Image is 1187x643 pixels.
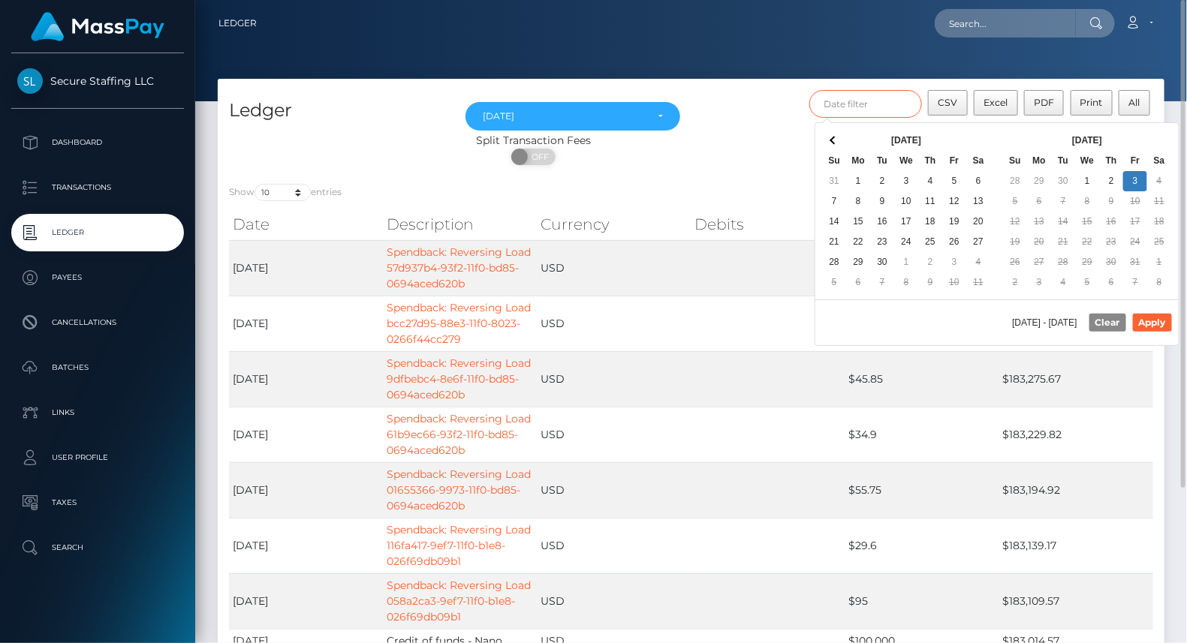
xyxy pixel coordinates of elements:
[387,412,531,457] a: Spendback: Reversing Load 61b9ec66-93f2-11f0-bd85-0694aced620b
[942,171,966,191] td: 5
[846,272,870,293] td: 6
[17,311,178,334] p: Cancellations
[229,296,383,351] td: [DATE]
[1133,314,1172,332] button: Apply
[1075,272,1099,293] td: 5
[870,151,894,171] th: Tu
[537,573,691,629] td: USD
[1123,252,1147,272] td: 31
[229,462,383,518] td: [DATE]
[11,214,184,251] a: Ledger
[1051,212,1075,232] td: 14
[894,191,918,212] td: 10
[229,407,383,462] td: [DATE]
[894,212,918,232] td: 17
[11,124,184,161] a: Dashboard
[1027,212,1051,232] td: 13
[1123,212,1147,232] td: 17
[537,351,691,407] td: USD
[870,232,894,252] td: 23
[387,578,531,623] a: Spendback: Reversing Load 058a2ca3-9ef7-11f0-b1e8-026f69db09b1
[966,171,990,191] td: 6
[918,272,942,293] td: 9
[218,133,849,149] div: Split Transaction Fees
[938,97,958,108] span: CSV
[822,232,846,252] td: 21
[229,240,383,296] td: [DATE]
[928,90,968,116] button: CSV
[17,68,43,94] img: Secure Staffing LLC
[1051,151,1075,171] th: Tu
[11,304,184,341] a: Cancellations
[845,462,999,518] td: $55.75
[935,9,1076,38] input: Search...
[1129,97,1140,108] span: All
[942,252,966,272] td: 3
[999,407,1153,462] td: $183,229.82
[537,518,691,573] td: USD
[846,151,870,171] th: Mo
[845,518,999,573] td: $29.6
[537,240,691,296] td: USD
[1075,191,1099,212] td: 8
[11,349,184,386] a: Batches
[984,97,1008,108] span: Excel
[1027,171,1051,191] td: 29
[845,407,999,462] td: $34.9
[822,212,846,232] td: 14
[999,462,1153,518] td: $183,194.92
[483,110,645,122] div: [DATE]
[846,171,870,191] td: 1
[1003,151,1027,171] th: Su
[1003,252,1027,272] td: 26
[537,209,691,239] th: Currency
[894,171,918,191] td: 3
[1003,171,1027,191] td: 28
[11,439,184,476] a: User Profile
[974,90,1018,116] button: Excel
[822,191,846,212] td: 7
[870,191,894,212] td: 9
[17,176,178,199] p: Transactions
[1123,151,1147,171] th: Fr
[1080,97,1103,108] span: Print
[218,8,257,39] a: Ledger
[1099,232,1123,252] td: 23
[1051,191,1075,212] td: 7
[1027,151,1051,171] th: Mo
[1075,212,1099,232] td: 15
[822,151,846,171] th: Su
[1123,171,1147,191] td: 3
[17,401,178,424] p: Links
[1027,131,1147,151] th: [DATE]
[1147,272,1171,293] td: 8
[387,245,531,290] a: Spendback: Reversing Load 57d937b4-93f2-11f0-bd85-0694aced620b
[918,212,942,232] td: 18
[387,356,531,401] a: Spendback: Reversing Load 9dfbebc4-8e6f-11f0-bd85-0694aced620b
[846,131,966,151] th: [DATE]
[17,491,178,514] p: Taxes
[1147,151,1171,171] th: Sa
[387,301,531,346] a: Spendback: Reversing Load bcc27d95-88e3-11f0-8023-0266f44cc279
[17,131,178,154] p: Dashboard
[520,149,557,165] span: OFF
[1123,232,1147,252] td: 24
[11,529,184,566] a: Search
[229,351,383,407] td: [DATE]
[918,171,942,191] td: 4
[1099,272,1123,293] td: 6
[229,573,383,629] td: [DATE]
[999,573,1153,629] td: $183,109.57
[1099,191,1123,212] td: 9
[966,252,990,272] td: 4
[537,407,691,462] td: USD
[1099,252,1123,272] td: 30
[942,232,966,252] td: 26
[894,272,918,293] td: 8
[1147,252,1171,272] td: 1
[822,272,846,293] td: 5
[1099,151,1123,171] th: Th
[1147,232,1171,252] td: 25
[1027,272,1051,293] td: 3
[1012,318,1083,327] span: [DATE] - [DATE]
